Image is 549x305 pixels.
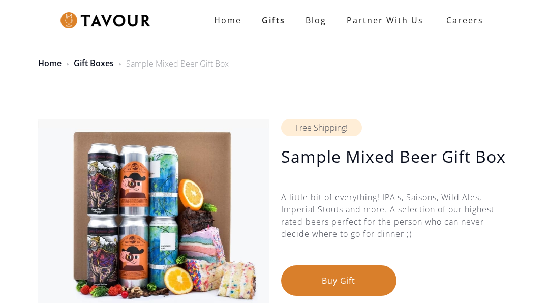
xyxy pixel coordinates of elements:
a: Home [204,10,252,30]
h1: Sample Mixed Beer Gift Box [281,146,512,167]
strong: Home [214,15,241,26]
a: Blog [295,10,337,30]
a: Gift Boxes [74,57,114,69]
a: Gifts [252,10,295,30]
div: Free Shipping! [281,119,362,136]
div: A little bit of everything! IPA's, Saisons, Wild Ales, Imperial Stouts and more. A selection of o... [281,191,512,265]
a: partner with us [337,10,434,30]
strong: Careers [446,10,483,30]
button: Buy Gift [281,265,396,296]
div: Sample Mixed Beer Gift Box [126,57,229,70]
a: Home [38,57,62,69]
a: Careers [434,6,491,35]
